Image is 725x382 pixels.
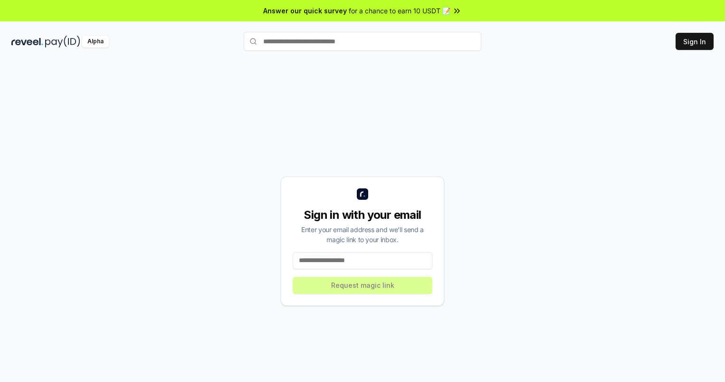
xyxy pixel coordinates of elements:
div: Enter your email address and we’ll send a magic link to your inbox. [293,225,432,245]
div: Alpha [82,36,109,48]
img: logo_small [357,188,368,200]
div: Sign in with your email [293,207,432,223]
img: reveel_dark [11,36,43,48]
span: Answer our quick survey [263,6,347,16]
button: Sign In [676,33,714,50]
img: pay_id [45,36,80,48]
span: for a chance to earn 10 USDT 📝 [349,6,450,16]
